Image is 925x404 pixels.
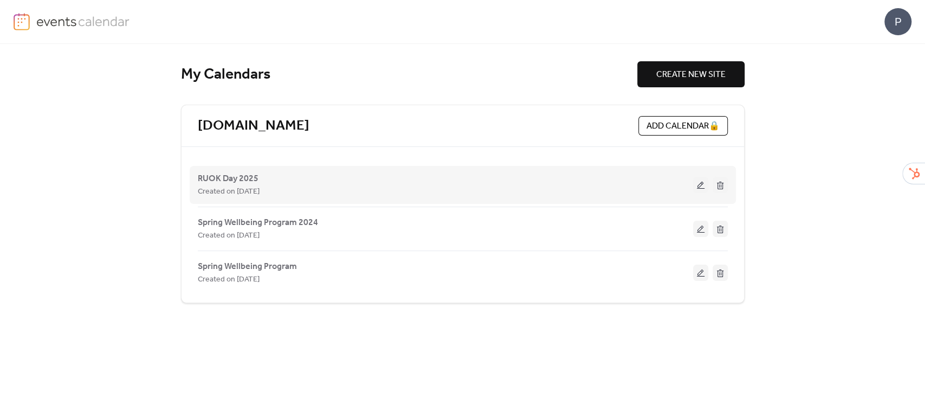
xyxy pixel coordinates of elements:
div: My Calendars [181,65,637,84]
a: RUOK Day 2025 [198,176,258,182]
div: P [884,8,911,35]
img: logo [14,13,30,30]
span: Created on [DATE] [198,185,260,198]
span: Created on [DATE] [198,229,260,242]
span: Spring Wellbeing Program [198,260,297,273]
button: CREATE NEW SITE [637,61,745,87]
a: Spring Wellbeing Program [198,264,297,270]
img: logo-type [36,13,130,29]
span: RUOK Day 2025 [198,172,258,185]
span: Created on [DATE] [198,273,260,286]
a: [DOMAIN_NAME] [198,117,309,135]
a: Spring Wellbeing Program 2024 [198,220,318,226]
span: Spring Wellbeing Program 2024 [198,216,318,229]
span: CREATE NEW SITE [656,68,726,81]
